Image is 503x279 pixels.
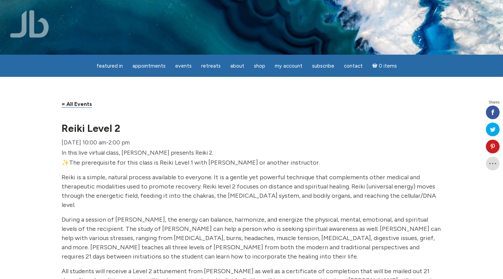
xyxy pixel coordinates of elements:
[250,59,269,73] a: Shop
[108,139,130,146] span: 2:00 pm
[226,59,248,73] a: About
[62,139,106,146] span: [DATE] 10:00 am
[372,63,379,69] i: Cart
[308,59,338,73] a: Subscribe
[171,59,196,73] a: Events
[62,101,92,108] a: « All Events
[340,59,367,73] a: Contact
[62,123,441,133] h1: Reiki Level 2
[275,63,302,69] span: My Account
[96,63,123,69] span: featured in
[128,59,170,73] a: Appointments
[10,10,49,38] img: Jamie Butler. The Everyday Medium
[62,215,441,261] p: During a session of [PERSON_NAME], the energy can balance, harmonize, and energize the physical, ...
[368,59,401,73] a: Cart0 items
[132,63,166,69] span: Appointments
[201,63,221,69] span: Retreats
[175,63,192,69] span: Events
[254,63,265,69] span: Shop
[92,59,127,73] a: featured in
[271,59,307,73] a: My Account
[379,64,397,69] span: 0 items
[62,148,441,158] div: In this live virtual class, [PERSON_NAME] presents Reiki 2.
[489,101,500,104] span: Shares
[62,173,441,210] p: Reiki is a simple, natural process available to everyone. It is a gentle yet powerful technique t...
[344,63,363,69] span: Contact
[197,59,225,73] a: Retreats
[62,158,441,167] p: ✨The prerequisite for this class is Reiki Level 1 with [PERSON_NAME] or another instructor.
[62,137,130,148] div: -
[230,63,244,69] span: About
[312,63,334,69] span: Subscribe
